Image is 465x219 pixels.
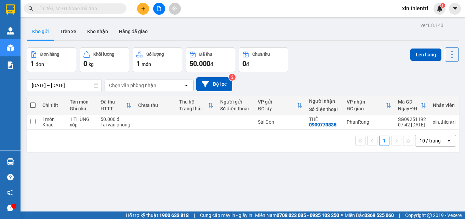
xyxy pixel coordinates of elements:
[364,213,394,218] strong: 0369 525 060
[199,52,212,57] div: Đã thu
[101,122,131,127] div: Tại văn phòng
[242,59,246,68] span: 0
[7,174,14,180] span: question-circle
[159,213,189,218] strong: 1900 633 818
[27,23,54,40] button: Kho gửi
[437,5,443,12] img: icon-new-feature
[133,47,182,72] button: Số lượng1món
[36,61,44,67] span: đơn
[210,61,213,67] span: đ
[27,47,76,72] button: Đơn hàng1đơn
[137,3,149,15] button: plus
[172,6,177,11] span: aim
[38,5,118,12] input: Tìm tên, số ĐT hoặc mã đơn
[347,106,386,111] div: ĐC giao
[452,5,458,12] span: caret-down
[427,213,432,218] span: copyright
[246,61,249,67] span: đ
[138,102,172,108] div: Chưa thu
[277,213,339,218] strong: 0708 023 035 - 0935 103 250
[379,136,389,146] button: 1
[97,96,135,114] th: Toggle SortBy
[141,6,146,11] span: plus
[200,211,253,219] span: Cung cấp máy in - giấy in:
[440,3,445,8] sup: 1
[410,49,441,61] button: Lên hàng
[40,52,59,57] div: Đơn hàng
[421,22,443,29] div: ver 1.8.143
[398,122,426,127] div: 07:42 [DATE]
[446,138,452,143] svg: open
[239,47,288,72] button: Chưa thu0đ
[347,119,391,125] div: PhanRang
[42,117,63,122] div: 1 món
[7,61,14,69] img: solution-icon
[126,211,189,219] span: Hỗ trợ kỹ thuật:
[179,99,208,105] div: Thu hộ
[7,27,14,35] img: warehouse-icon
[420,137,441,144] div: 10 / trang
[179,106,208,111] div: Trạng thái
[7,44,14,52] img: warehouse-icon
[136,59,140,68] span: 1
[229,74,236,81] sup: 2
[157,6,161,11] span: file-add
[70,117,94,127] div: 1 THÙNG xốp
[93,52,114,57] div: Khối lượng
[7,189,14,196] span: notification
[309,107,340,112] div: Số điện thoại
[28,6,33,11] span: search
[82,23,114,40] button: Kho nhận
[153,3,165,15] button: file-add
[80,47,129,72] button: Khối lượng0kg
[176,96,217,114] th: Toggle SortBy
[258,99,297,105] div: VP gửi
[309,98,340,104] div: Người nhận
[441,3,444,8] span: 1
[433,119,455,125] div: xin.thientri
[194,211,195,219] span: |
[309,122,336,127] div: 0909773835
[54,23,82,40] button: Trên xe
[341,214,343,217] span: ⚪️
[220,99,251,105] div: Người gửi
[254,96,306,114] th: Toggle SortBy
[189,59,210,68] span: 50.000
[169,3,181,15] button: aim
[395,96,429,114] th: Toggle SortBy
[109,82,156,89] div: Chọn văn phòng nhận
[184,83,189,88] svg: open
[6,4,15,15] img: logo-vxr
[309,117,340,122] div: THỂ
[186,47,235,72] button: Đã thu50.000đ
[196,77,232,91] button: Bộ lọc
[27,80,102,91] input: Select a date range.
[255,211,339,219] span: Miền Nam
[101,99,126,105] div: Đã thu
[89,61,94,67] span: kg
[398,106,421,111] div: Ngày ĐH
[397,4,434,13] span: xin.thientri
[101,106,126,111] div: HTTT
[220,106,251,111] div: Số điện thoại
[433,102,455,108] div: Nhân viên
[70,106,94,111] div: Ghi chú
[398,117,426,122] div: SG09251192
[345,211,394,219] span: Miền Bắc
[252,52,270,57] div: Chưa thu
[347,99,386,105] div: VP nhận
[258,106,297,111] div: ĐC lấy
[42,102,63,108] div: Chi tiết
[449,3,461,15] button: caret-down
[42,122,63,127] div: Khác
[343,96,395,114] th: Toggle SortBy
[142,61,151,67] span: món
[7,158,14,165] img: warehouse-icon
[101,117,131,122] div: 50.000 đ
[7,205,14,211] span: message
[399,211,400,219] span: |
[398,99,421,105] div: Mã GD
[83,59,87,68] span: 0
[70,99,94,105] div: Tên món
[146,52,164,57] div: Số lượng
